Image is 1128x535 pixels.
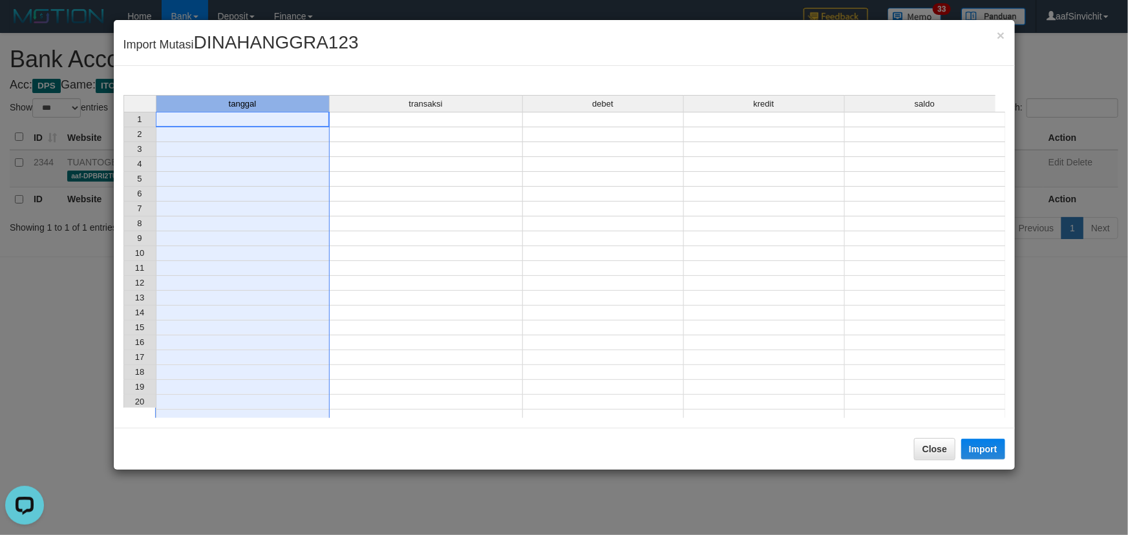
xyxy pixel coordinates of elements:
span: 14 [135,308,144,317]
span: 6 [137,189,142,198]
span: 7 [137,204,142,213]
button: Close [997,28,1005,42]
button: Close [914,438,955,460]
span: 17 [135,352,144,362]
button: Import [961,439,1005,459]
span: 9 [137,233,142,243]
span: 12 [135,278,144,288]
span: 16 [135,337,144,347]
span: debet [592,100,613,109]
span: 8 [137,218,142,228]
span: DINAHANGGRA123 [194,32,359,52]
span: 5 [137,174,142,184]
span: 1 [137,114,142,124]
span: Import Mutasi [123,38,359,51]
span: 3 [137,144,142,154]
th: Select whole grid [123,95,156,112]
span: kredit [754,100,774,109]
span: transaksi [409,100,442,109]
span: 10 [135,248,144,258]
span: 13 [135,293,144,302]
span: 18 [135,367,144,377]
span: saldo [915,100,935,109]
button: Open LiveChat chat widget [5,5,44,44]
span: 15 [135,322,144,332]
span: tanggal [229,100,257,109]
span: 19 [135,382,144,392]
span: × [997,28,1005,43]
span: 20 [135,397,144,406]
span: 11 [135,263,144,273]
span: 2 [137,129,142,139]
span: 4 [137,159,142,169]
